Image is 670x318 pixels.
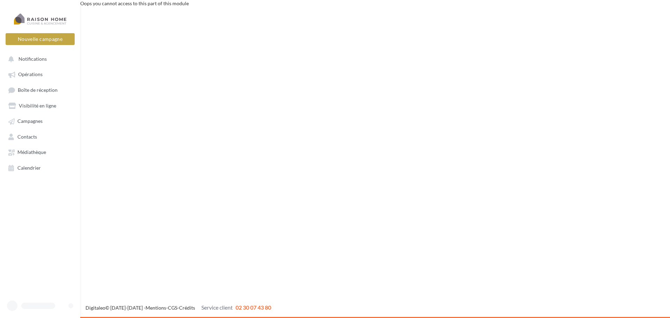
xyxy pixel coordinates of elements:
a: Crédits [179,305,195,311]
a: Médiathèque [4,146,76,158]
span: Calendrier [17,165,41,171]
a: CGS [168,305,177,311]
span: Opérations [18,72,43,77]
a: Campagnes [4,114,76,127]
button: Nouvelle campagne [6,33,75,45]
span: Oops you cannot access to this part of this module [80,0,189,6]
a: Calendrier [4,161,76,174]
a: Opérations [4,68,76,80]
span: Visibilité en ligne [19,103,56,109]
span: Service client [201,304,233,311]
span: Campagnes [17,118,43,124]
a: Mentions [146,305,166,311]
span: Notifications [18,56,47,62]
button: Notifications [4,52,73,65]
span: Médiathèque [17,149,46,155]
span: Contacts [17,134,37,140]
a: Digitaleo [85,305,105,311]
span: 02 30 07 43 80 [236,304,271,311]
a: Contacts [4,130,76,143]
a: Visibilité en ligne [4,99,76,112]
a: Boîte de réception [4,83,76,96]
span: © [DATE]-[DATE] - - - [85,305,271,311]
span: Boîte de réception [18,87,58,93]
